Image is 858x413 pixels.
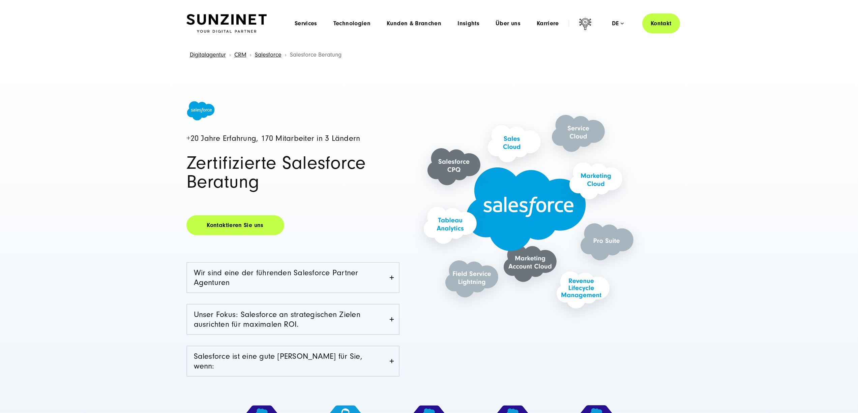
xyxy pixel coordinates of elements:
[186,14,267,33] img: SUNZINET Full Service Digital Agentur
[187,263,399,292] a: Wir sind eine der führenden Salesforce Partner Agenturen
[186,101,215,121] img: Salesforce Logo - Salesforce agentur für salesforce beratung SUNZINET
[612,20,624,27] div: de
[387,20,441,27] a: Kunden & Branchen
[190,51,226,58] a: Digitalagentur
[333,20,371,27] a: Technologien
[457,20,479,27] a: Insights
[187,346,399,376] a: Salesforce ist eine gute [PERSON_NAME] für Sie, wenn:
[187,305,399,334] a: Unser Fokus: Salesforce an strategischen Zielen ausrichten für maximalen ROI.
[414,93,658,322] img: Salesforce agentur für salesforce beratung SUNZINET
[255,51,282,58] a: Salesforce
[295,20,317,27] a: Services
[642,13,680,33] a: Kontakt
[186,134,400,143] h4: +20 Jahre Erfahrung, 170 Mitarbeiter in 3 Ländern
[496,20,521,27] a: Über uns
[186,154,400,191] h1: Zertifizierte Salesforce Beratung
[186,215,284,235] a: Kontaktieren Sie uns
[234,51,246,58] a: CRM
[537,20,559,27] a: Karriere
[290,51,342,58] span: Salesforce Beratung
